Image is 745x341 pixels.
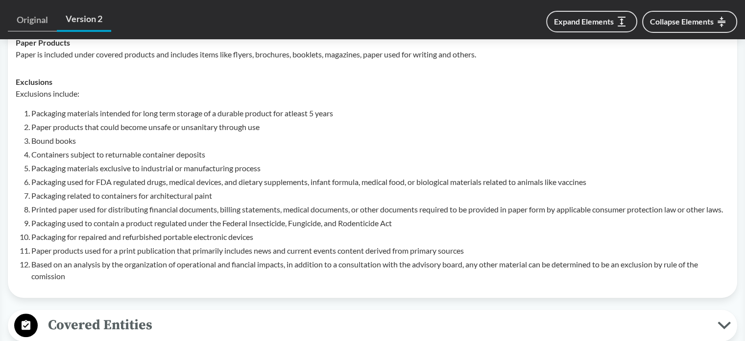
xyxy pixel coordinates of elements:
[31,259,729,282] li: Based on an analysis by the organization of operational and fiancial impacts, in addition to a co...
[31,107,729,119] li: Packaging materials intended for long term storage of a durable product for atleast 5 years
[11,313,734,338] button: Covered Entities
[16,88,729,100] p: Exclusions include:
[31,190,729,202] li: Packaging related to containers for architectural paint
[8,9,57,31] a: Original
[31,121,729,133] li: Paper products that could become unsafe or unsanitary through use
[31,149,729,160] li: Containers subject to returnable container deposits
[31,231,729,243] li: Packaging for repaired and refurbished portable electronic devices
[546,11,637,32] button: Expand Elements
[31,245,729,257] li: Paper products used for a print publication that primarily includes news and current events conte...
[38,314,718,336] span: Covered Entities
[16,38,70,47] strong: Paper Products
[31,176,729,188] li: Packaging used for FDA regulated drugs, medical devices, and dietary supplements, infant formula,...
[31,204,729,215] li: Printed paper used for distributing financial documents, billing statements, medical documents, o...
[31,217,729,229] li: Packaging used to contain a product regulated under the Federal Insecticide, Fungicide, and Roden...
[57,8,111,32] a: Version 2
[16,77,52,86] strong: Exclusions
[31,135,729,147] li: Bound books
[16,49,729,60] p: Paper is included under covered products and includes items like flyers, brochures, booklets, mag...
[642,11,737,33] button: Collapse Elements
[31,162,729,174] li: Packaging materials exclusive to industrial or manufacturing process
